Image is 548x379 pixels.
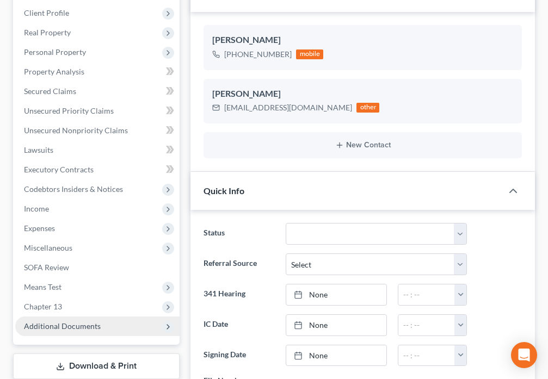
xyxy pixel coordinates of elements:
span: Unsecured Priority Claims [24,106,114,115]
div: other [356,103,379,113]
label: 341 Hearing [198,284,280,306]
label: IC Date [198,314,280,336]
a: None [286,284,386,305]
span: Income [24,204,49,213]
span: Chapter 13 [24,302,62,311]
span: Means Test [24,282,61,291]
span: Codebtors Insiders & Notices [24,184,123,194]
div: [EMAIL_ADDRESS][DOMAIN_NAME] [224,102,352,113]
button: New Contact [212,141,513,150]
div: Open Intercom Messenger [511,342,537,368]
span: Secured Claims [24,86,76,96]
span: Executory Contracts [24,165,94,174]
label: Status [198,223,280,245]
span: Expenses [24,223,55,233]
span: Unsecured Nonpriority Claims [24,126,128,135]
a: None [286,315,386,335]
input: -- : -- [398,315,455,335]
span: Real Property [24,28,71,37]
a: Property Analysis [15,62,180,82]
div: [PHONE_NUMBER] [224,49,292,60]
a: Unsecured Priority Claims [15,101,180,121]
span: Client Profile [24,8,69,17]
input: -- : -- [398,345,455,366]
a: Unsecured Nonpriority Claims [15,121,180,140]
a: Download & Print [13,353,180,379]
span: Miscellaneous [24,243,72,252]
label: Signing Date [198,345,280,366]
span: Quick Info [204,185,244,196]
input: -- : -- [398,284,455,305]
span: Property Analysis [24,67,84,76]
a: SOFA Review [15,258,180,277]
div: [PERSON_NAME] [212,34,513,47]
div: [PERSON_NAME] [212,88,513,101]
a: Executory Contracts [15,160,180,179]
a: None [286,345,386,366]
div: mobile [296,49,323,59]
span: Personal Property [24,47,86,57]
a: Lawsuits [15,140,180,160]
label: Referral Source [198,253,280,275]
a: Secured Claims [15,82,180,101]
span: Additional Documents [24,321,101,331]
span: Lawsuits [24,145,53,154]
span: SOFA Review [24,263,69,272]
